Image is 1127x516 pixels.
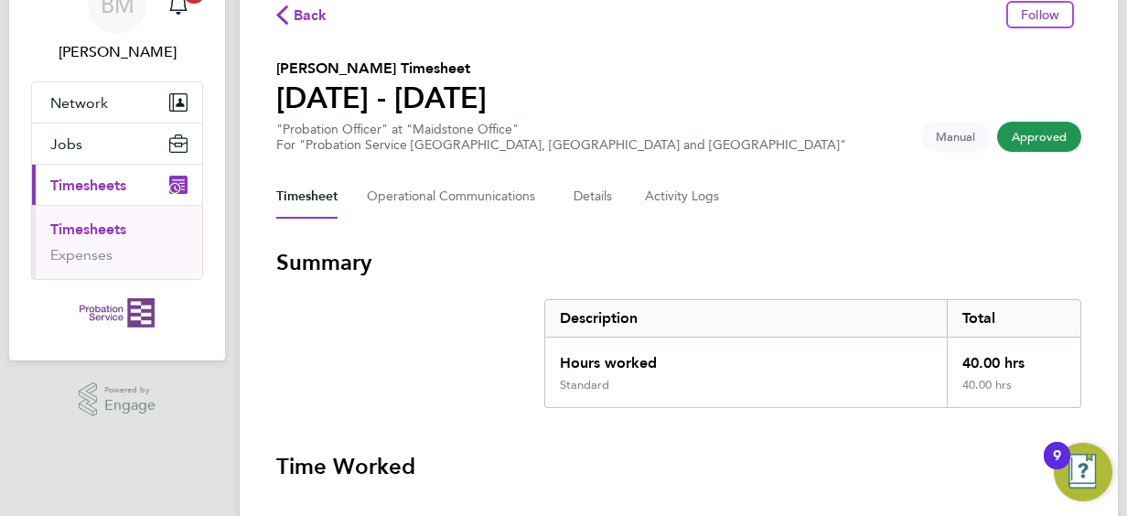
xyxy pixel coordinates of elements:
[276,58,487,80] h2: [PERSON_NAME] Timesheet
[50,177,126,194] span: Timesheets
[560,378,609,392] div: Standard
[367,175,544,219] button: Operational Communications
[997,122,1081,152] span: This timesheet has been approved.
[104,382,156,398] span: Powered by
[947,378,1080,407] div: 40.00 hrs
[276,3,327,26] button: Back
[947,338,1080,378] div: 40.00 hrs
[50,94,108,112] span: Network
[50,246,113,263] a: Expenses
[50,135,82,153] span: Jobs
[574,175,616,219] button: Details
[79,382,156,417] a: Powered byEngage
[31,41,203,63] span: Benjamin Mayhew
[294,5,327,27] span: Back
[276,122,846,153] div: "Probation Officer" at "Maidstone Office"
[645,175,722,219] button: Activity Logs
[544,299,1081,408] div: Summary
[276,248,1081,277] h3: Summary
[1053,456,1061,479] div: 9
[545,300,947,337] div: Description
[32,205,202,279] div: Timesheets
[32,82,202,123] button: Network
[1021,6,1059,23] span: Follow
[545,338,947,378] div: Hours worked
[947,300,1080,337] div: Total
[104,398,156,414] span: Engage
[32,124,202,164] button: Jobs
[80,298,154,328] img: probationservice-logo-retina.png
[921,122,990,152] span: This timesheet was manually created.
[276,175,338,219] button: Timesheet
[276,80,487,116] h1: [DATE] - [DATE]
[50,220,126,238] a: Timesheets
[31,298,203,328] a: Go to home page
[276,137,846,153] div: For "Probation Service [GEOGRAPHIC_DATA], [GEOGRAPHIC_DATA] and [GEOGRAPHIC_DATA]"
[1006,1,1074,28] button: Follow
[32,165,202,205] button: Timesheets
[1054,443,1112,501] button: Open Resource Center, 9 new notifications
[276,452,1081,481] h3: Time Worked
